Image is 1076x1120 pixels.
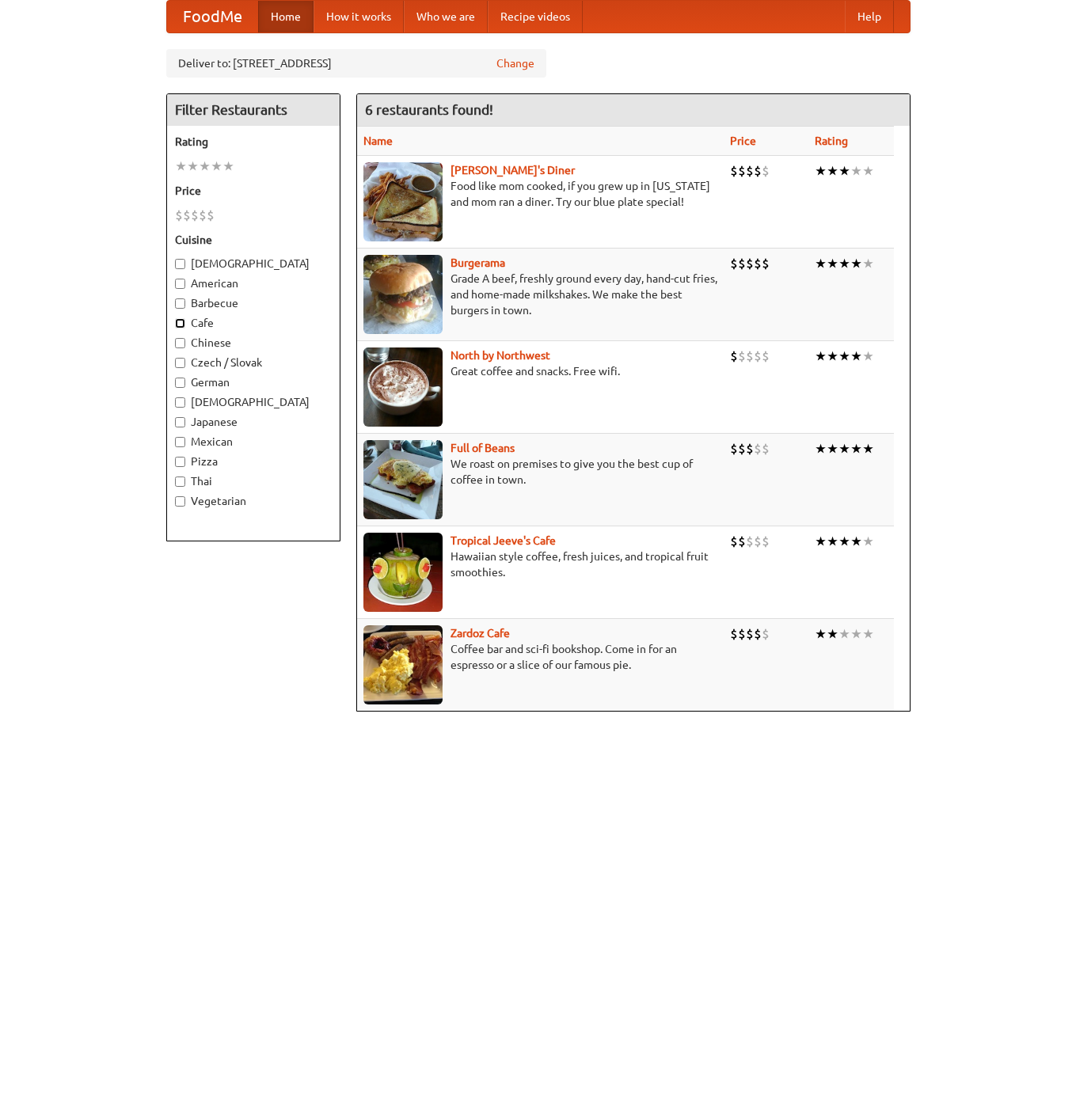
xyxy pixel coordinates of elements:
[175,454,332,469] label: Pizza
[850,162,862,180] li: ★
[451,534,556,547] a: Tropical Jeeve's Cafe
[746,440,754,457] li: $
[862,347,874,365] li: ★
[175,437,185,447] input: Mexican
[730,135,756,147] a: Price
[175,378,185,388] input: German
[730,255,738,272] li: $
[258,1,314,32] a: Home
[827,162,838,180] li: ★
[363,533,443,612] img: jeeves.jpg
[738,440,746,457] li: $
[175,335,332,351] label: Chinese
[746,533,754,550] li: $
[815,255,827,272] li: ★
[754,162,762,180] li: $
[175,457,185,467] input: Pizza
[365,102,493,117] ng-pluralize: 6 restaurants found!
[730,347,738,365] li: $
[175,496,185,507] input: Vegetarian
[762,533,770,550] li: $
[496,55,534,71] a: Change
[199,158,211,175] li: ★
[363,178,717,210] p: Food like mom cooked, if you grew up in [US_STATE] and mom ran a diner. Try our blue plate special!
[815,347,827,365] li: ★
[815,135,848,147] a: Rating
[175,434,332,450] label: Mexican
[175,374,332,390] label: German
[175,476,185,487] input: Thai
[175,183,332,199] h5: Price
[451,442,515,454] a: Full of Beans
[827,440,838,457] li: ★
[175,232,332,248] h5: Cuisine
[838,440,850,457] li: ★
[762,347,770,365] li: $
[738,255,746,272] li: $
[862,533,874,550] li: ★
[862,625,874,643] li: ★
[815,625,827,643] li: ★
[838,347,850,365] li: ★
[363,347,443,427] img: north.jpg
[199,207,207,224] li: $
[187,158,199,175] li: ★
[166,49,546,78] div: Deliver to: [STREET_ADDRESS]
[175,417,185,427] input: Japanese
[451,164,575,177] a: [PERSON_NAME]'s Diner
[738,162,746,180] li: $
[175,298,185,309] input: Barbecue
[738,625,746,643] li: $
[862,440,874,457] li: ★
[175,158,187,175] li: ★
[175,134,332,150] h5: Rating
[175,318,185,328] input: Cafe
[175,473,332,489] label: Thai
[850,347,862,365] li: ★
[754,625,762,643] li: $
[183,207,191,224] li: $
[175,493,332,509] label: Vegetarian
[211,158,222,175] li: ★
[175,358,185,368] input: Czech / Slovak
[175,259,185,269] input: [DEMOGRAPHIC_DATA]
[363,135,393,147] a: Name
[222,158,234,175] li: ★
[838,625,850,643] li: ★
[730,162,738,180] li: $
[175,338,185,348] input: Chinese
[746,625,754,643] li: $
[850,625,862,643] li: ★
[175,275,332,291] label: American
[862,162,874,180] li: ★
[827,347,838,365] li: ★
[363,363,717,379] p: Great coffee and snacks. Free wifi.
[363,440,443,519] img: beans.jpg
[815,440,827,457] li: ★
[746,255,754,272] li: $
[738,533,746,550] li: $
[815,162,827,180] li: ★
[827,255,838,272] li: ★
[451,349,550,362] b: North by Northwest
[363,162,443,241] img: sallys.jpg
[363,625,443,704] img: zardoz.jpg
[451,627,510,640] a: Zardoz Cafe
[838,255,850,272] li: ★
[827,625,838,643] li: ★
[404,1,488,32] a: Who we are
[363,271,717,318] p: Grade A beef, freshly ground every day, hand-cut fries, and home-made milkshakes. We make the bes...
[730,533,738,550] li: $
[845,1,894,32] a: Help
[754,255,762,272] li: $
[167,1,258,32] a: FoodMe
[175,397,185,408] input: [DEMOGRAPHIC_DATA]
[762,625,770,643] li: $
[754,347,762,365] li: $
[838,533,850,550] li: ★
[754,533,762,550] li: $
